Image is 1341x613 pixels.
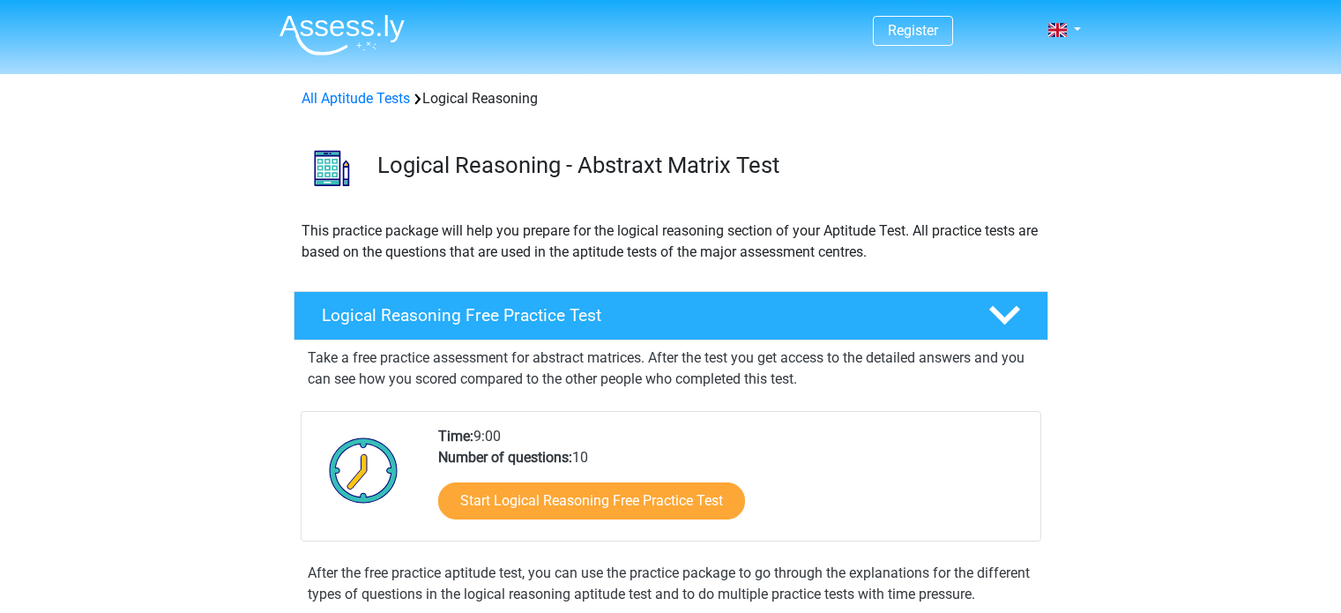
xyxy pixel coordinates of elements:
[438,428,473,445] b: Time:
[279,14,405,56] img: Assessly
[377,152,1034,179] h3: Logical Reasoning - Abstraxt Matrix Test
[888,22,938,39] a: Register
[308,348,1034,390] p: Take a free practice assessment for abstract matrices. After the test you get access to the detai...
[425,426,1039,541] div: 9:00 10
[319,426,408,514] img: Clock
[438,449,572,466] b: Number of questions:
[302,90,410,107] a: All Aptitude Tests
[322,305,960,325] h4: Logical Reasoning Free Practice Test
[438,482,745,520] a: Start Logical Reasoning Free Practice Test
[294,131,369,206] img: logical reasoning
[301,563,1041,605] div: After the free practice aptitude test, you can use the practice package to go through the explana...
[287,291,1055,340] a: Logical Reasoning Free Practice Test
[294,88,1047,109] div: Logical Reasoning
[302,221,1040,263] p: This practice package will help you prepare for the logical reasoning section of your Aptitude Te...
